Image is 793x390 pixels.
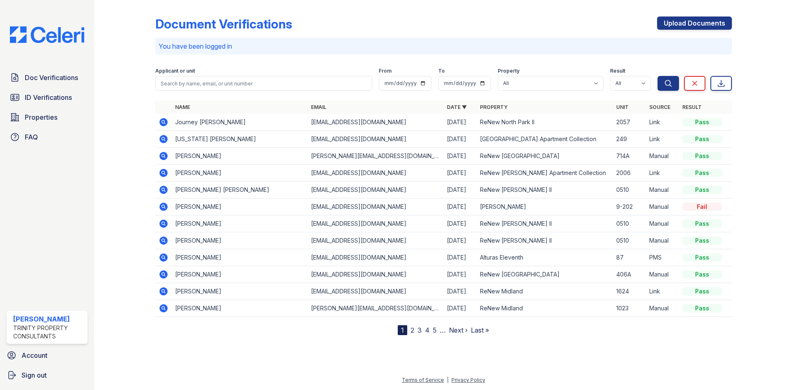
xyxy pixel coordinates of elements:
td: [EMAIL_ADDRESS][DOMAIN_NAME] [308,283,444,300]
div: Pass [682,169,722,177]
a: Account [3,347,91,364]
div: Pass [682,220,722,228]
a: Property [480,104,508,110]
a: Doc Verifications [7,69,88,86]
td: [PERSON_NAME] [172,300,308,317]
td: [PERSON_NAME] [PERSON_NAME] [172,182,308,199]
td: 406A [613,266,646,283]
div: Fail [682,203,722,211]
td: [DATE] [444,300,477,317]
label: Result [610,68,625,74]
td: [US_STATE] [PERSON_NAME] [172,131,308,148]
td: [EMAIL_ADDRESS][DOMAIN_NAME] [308,266,444,283]
a: Terms of Service [402,377,444,383]
label: From [379,68,392,74]
td: 714A [613,148,646,165]
td: [DATE] [444,131,477,148]
td: ReNew [GEOGRAPHIC_DATA] [477,148,613,165]
td: Manual [646,182,679,199]
td: Manual [646,148,679,165]
a: Date ▼ [447,104,467,110]
td: Link [646,114,679,131]
div: | [447,377,449,383]
label: Property [498,68,520,74]
a: ID Verifications [7,89,88,106]
td: Manual [646,300,679,317]
td: Link [646,165,679,182]
a: Sign out [3,367,91,383]
a: Next › [449,326,468,334]
td: 249 [613,131,646,148]
td: 0510 [613,182,646,199]
td: 2006 [613,165,646,182]
td: [EMAIL_ADDRESS][DOMAIN_NAME] [308,199,444,215]
td: [EMAIL_ADDRESS][DOMAIN_NAME] [308,215,444,232]
td: [DATE] [444,182,477,199]
label: To [438,68,445,74]
td: [PERSON_NAME] [477,199,613,215]
td: ReNew [PERSON_NAME] II [477,232,613,249]
a: 3 [418,326,422,334]
input: Search by name, email, or unit number [155,76,372,91]
td: [DATE] [444,215,477,232]
td: [PERSON_NAME] [172,215,308,232]
a: 4 [425,326,430,334]
td: ReNew [PERSON_NAME] II [477,215,613,232]
td: 0510 [613,215,646,232]
a: Properties [7,109,88,125]
div: Pass [682,253,722,262]
td: [EMAIL_ADDRESS][DOMAIN_NAME] [308,131,444,148]
div: Pass [682,236,722,245]
td: [EMAIL_ADDRESS][DOMAIN_NAME] [308,232,444,249]
td: [PERSON_NAME] [172,148,308,165]
a: Unit [616,104,629,110]
div: Trinity Property Consultants [13,324,84,340]
a: Upload Documents [657,17,732,30]
td: 2057 [613,114,646,131]
td: ReNew North Park II [477,114,613,131]
td: [DATE] [444,232,477,249]
a: Name [175,104,190,110]
td: [PERSON_NAME][EMAIL_ADDRESS][DOMAIN_NAME] [308,148,444,165]
img: CE_Logo_Blue-a8612792a0a2168367f1c8372b55b34899dd931a85d93a1a3d3e32e68fde9ad4.png [3,26,91,43]
td: [PERSON_NAME] [172,249,308,266]
td: [DATE] [444,266,477,283]
td: Manual [646,199,679,215]
span: ID Verifications [25,92,72,102]
div: Pass [682,304,722,312]
a: FAQ [7,129,88,145]
a: 5 [433,326,437,334]
span: Account [21,350,47,360]
td: 87 [613,249,646,266]
td: ReNew Midland [477,300,613,317]
td: [PERSON_NAME] [172,266,308,283]
td: Link [646,283,679,300]
td: ReNew Midland [477,283,613,300]
td: Alturas Eleventh [477,249,613,266]
td: PMS [646,249,679,266]
label: Applicant or unit [155,68,195,74]
a: Email [311,104,326,110]
td: [DATE] [444,148,477,165]
a: Source [649,104,670,110]
td: 9-202 [613,199,646,215]
td: [PERSON_NAME] [172,283,308,300]
div: Pass [682,118,722,126]
iframe: chat widget [758,357,785,382]
td: [EMAIL_ADDRESS][DOMAIN_NAME] [308,114,444,131]
a: 2 [411,326,414,334]
div: [PERSON_NAME] [13,314,84,324]
td: 1023 [613,300,646,317]
a: Result [682,104,702,110]
td: ReNew [PERSON_NAME] Apartment Collection [477,165,613,182]
td: [EMAIL_ADDRESS][DOMAIN_NAME] [308,182,444,199]
td: ReNew [PERSON_NAME] II [477,182,613,199]
p: You have been logged in [159,41,729,51]
td: Journey [PERSON_NAME] [172,114,308,131]
td: [DATE] [444,165,477,182]
div: Pass [682,152,722,160]
a: Last » [471,326,489,334]
td: [PERSON_NAME] [172,232,308,249]
div: Pass [682,186,722,194]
